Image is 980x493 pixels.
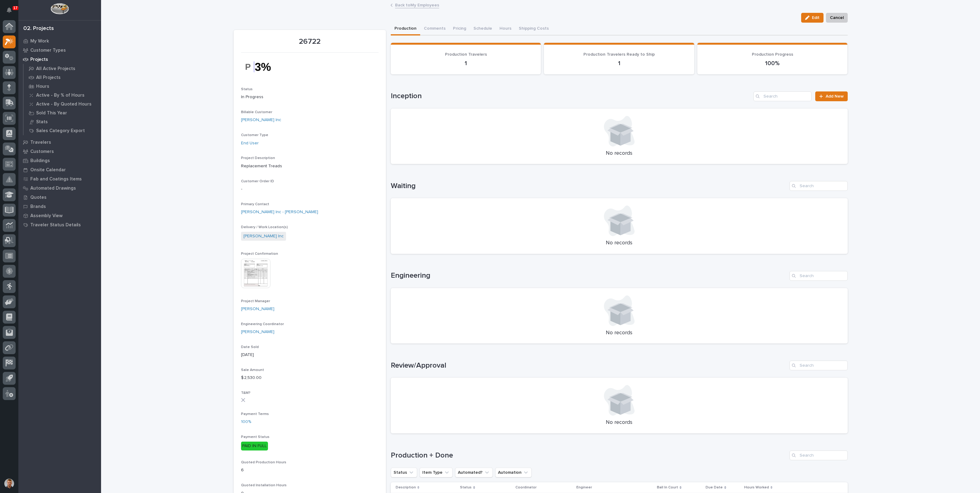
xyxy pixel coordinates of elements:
span: Project Manager [241,299,270,303]
p: Travelers [30,140,51,145]
a: Fab and Coatings Items [18,174,101,183]
p: 100% [705,60,840,67]
button: Cancel [826,13,848,23]
h1: Review/Approval [391,361,787,370]
a: Customers [18,147,101,156]
a: Assembly View [18,211,101,220]
a: Automated Drawings [18,183,101,193]
a: My Work [18,36,101,46]
a: Sales Category Export [24,126,101,135]
p: My Work [30,39,49,44]
p: Automated Drawings [30,186,76,191]
span: Project Description [241,156,275,160]
p: Assembly View [30,213,62,219]
input: Search [790,271,848,281]
p: Brands [30,204,46,209]
span: Date Sold [241,345,259,349]
span: Production Travelers Ready to Ship [583,52,655,57]
span: Add New [826,94,844,98]
p: No records [398,330,840,336]
a: 100% [241,419,251,425]
a: All Projects [24,73,101,82]
span: Payment Terms [241,412,269,416]
a: Back toMy Employees [395,1,439,8]
p: Customers [30,149,54,154]
img: 5R1TxFzWwqEV42P5A-Atjb9rLWDza1TSPZ2CsIri2xo [241,56,287,77]
a: Travelers [18,138,101,147]
p: All Projects [36,75,61,80]
p: $ 2,530.00 [241,375,379,381]
button: users-avatar [3,477,16,490]
span: Sale Amount [241,368,264,372]
h1: Waiting [391,182,787,191]
p: Projects [30,57,48,62]
button: Automation [495,468,532,477]
input: Search [790,450,848,460]
p: [DATE] [241,352,379,358]
p: Coordinator [515,484,537,491]
p: Ball In Court [657,484,678,491]
button: Status [391,468,417,477]
a: Add New [815,91,847,101]
p: In Progress [241,94,379,100]
a: All Active Projects [24,64,101,73]
button: Pricing [449,23,470,35]
div: Search [753,91,812,101]
p: Sales Category Export [36,128,85,134]
p: Status [460,484,472,491]
button: Schedule [470,23,496,35]
h1: Production + Done [391,451,787,460]
p: Fab and Coatings Items [30,176,82,182]
p: 26722 [241,37,379,46]
span: Billable Customer [241,110,272,114]
a: Active - By % of Hours [24,91,101,99]
a: [PERSON_NAME] [241,329,274,335]
span: T&M? [241,391,251,395]
p: Customer Types [30,48,66,53]
span: Quoted Production Hours [241,461,286,464]
span: Customer Order ID [241,180,274,183]
a: [PERSON_NAME] Inc [243,233,284,239]
p: Replacement Treads [241,163,379,169]
p: No records [398,240,840,247]
div: PAID IN FULL [241,442,268,450]
button: Comments [420,23,449,35]
p: 1 [551,60,687,67]
p: Active - By % of Hours [36,93,85,98]
a: Quotes [18,193,101,202]
span: Project Confirmation [241,252,278,256]
a: Stats [24,117,101,126]
a: Sold This Year [24,109,101,117]
a: Brands [18,202,101,211]
span: Primary Contact [241,202,269,206]
button: Shipping Costs [515,23,552,35]
a: Onsite Calendar [18,165,101,174]
img: Workspace Logo [51,3,69,14]
span: Customer Type [241,133,268,137]
a: End User [241,140,259,146]
p: Due Date [706,484,723,491]
h1: Engineering [391,271,787,280]
a: Traveler Status Details [18,220,101,229]
a: Buildings [18,156,101,165]
p: - [241,186,379,192]
a: [PERSON_NAME] [241,306,274,312]
p: No records [398,419,840,426]
input: Search [790,181,848,191]
span: Edit [812,15,820,20]
p: Traveler Status Details [30,222,81,228]
button: Item Type [420,468,453,477]
span: Quoted Installation Hours [241,484,287,487]
p: Sold This Year [36,110,67,116]
span: Cancel [830,14,844,21]
p: Active - By Quoted Hours [36,102,92,107]
p: Quotes [30,195,47,200]
button: Production [391,23,420,35]
a: Projects [18,55,101,64]
div: Notifications17 [8,7,16,17]
a: [PERSON_NAME] Inc [241,117,281,123]
span: Engineering Coordinator [241,322,284,326]
button: Notifications [3,4,16,17]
